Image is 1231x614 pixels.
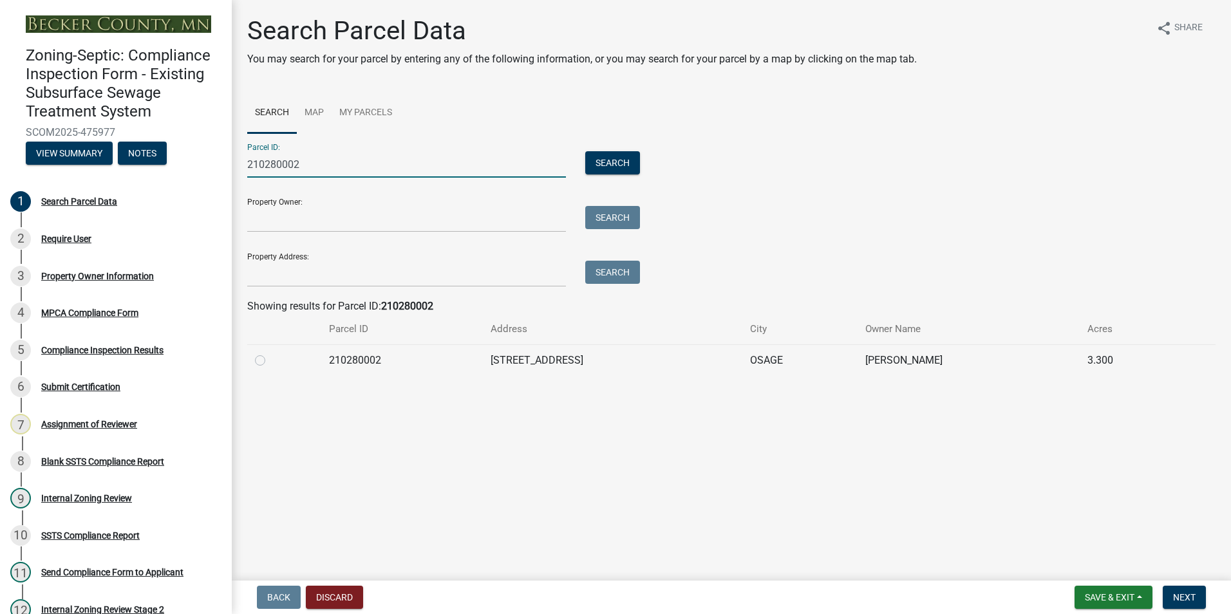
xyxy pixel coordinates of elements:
th: Parcel ID [321,314,483,344]
div: 1 [10,191,31,212]
span: Share [1174,21,1203,36]
strong: 210280002 [381,300,433,312]
div: Blank SSTS Compliance Report [41,457,164,466]
a: Search [247,93,297,134]
th: Acres [1080,314,1178,344]
p: You may search for your parcel by entering any of the following information, or you may search fo... [247,51,917,67]
div: 11 [10,562,31,582]
td: 3.300 [1080,344,1178,376]
div: Require User [41,234,91,243]
wm-modal-confirm: Notes [118,149,167,159]
button: Notes [118,142,167,165]
i: share [1156,21,1172,36]
th: Owner Name [858,314,1080,344]
div: Compliance Inspection Results [41,346,164,355]
td: [STREET_ADDRESS] [483,344,742,376]
div: 7 [10,414,31,434]
th: Address [483,314,742,344]
th: City [742,314,858,344]
div: Internal Zoning Review Stage 2 [41,605,164,614]
div: 3 [10,266,31,286]
td: OSAGE [742,344,858,376]
span: Back [267,592,290,602]
a: Map [297,93,332,134]
div: 9 [10,488,31,508]
div: MPCA Compliance Form [41,308,138,317]
td: 210280002 [321,344,483,376]
button: Discard [306,586,363,609]
button: Search [585,206,640,229]
div: 2 [10,228,31,249]
h1: Search Parcel Data [247,15,917,46]
a: My Parcels [332,93,400,134]
div: 4 [10,302,31,323]
div: 5 [10,340,31,360]
img: Becker County, Minnesota [26,15,211,33]
wm-modal-confirm: Summary [26,149,113,159]
button: Save & Exit [1075,586,1152,609]
div: 6 [10,377,31,397]
div: Showing results for Parcel ID: [247,299,1216,314]
span: SCOM2025-475977 [26,126,206,138]
div: SSTS Compliance Report [41,531,140,540]
div: Send Compliance Form to Applicant [41,568,183,577]
div: Internal Zoning Review [41,494,132,503]
button: Next [1163,586,1206,609]
div: Assignment of Reviewer [41,420,137,429]
span: Save & Exit [1085,592,1134,602]
td: [PERSON_NAME] [858,344,1080,376]
div: Property Owner Information [41,272,154,281]
button: View Summary [26,142,113,165]
div: Search Parcel Data [41,197,117,206]
div: 8 [10,451,31,472]
span: Next [1173,592,1196,602]
h4: Zoning-Septic: Compliance Inspection Form - Existing Subsurface Sewage Treatment System [26,46,221,120]
button: Back [257,586,301,609]
div: 10 [10,525,31,546]
button: Search [585,261,640,284]
button: shareShare [1146,15,1213,41]
button: Search [585,151,640,174]
div: Submit Certification [41,382,120,391]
